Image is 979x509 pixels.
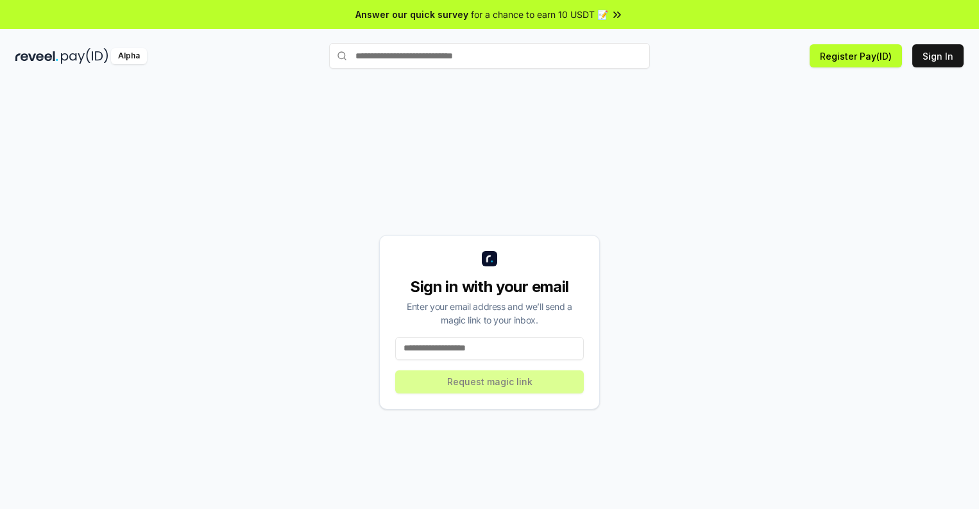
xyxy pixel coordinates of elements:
div: Enter your email address and we’ll send a magic link to your inbox. [395,300,584,327]
span: for a chance to earn 10 USDT 📝 [471,8,608,21]
button: Sign In [912,44,964,67]
img: reveel_dark [15,48,58,64]
img: logo_small [482,251,497,266]
img: pay_id [61,48,108,64]
div: Sign in with your email [395,277,584,297]
div: Alpha [111,48,147,64]
button: Register Pay(ID) [810,44,902,67]
span: Answer our quick survey [355,8,468,21]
